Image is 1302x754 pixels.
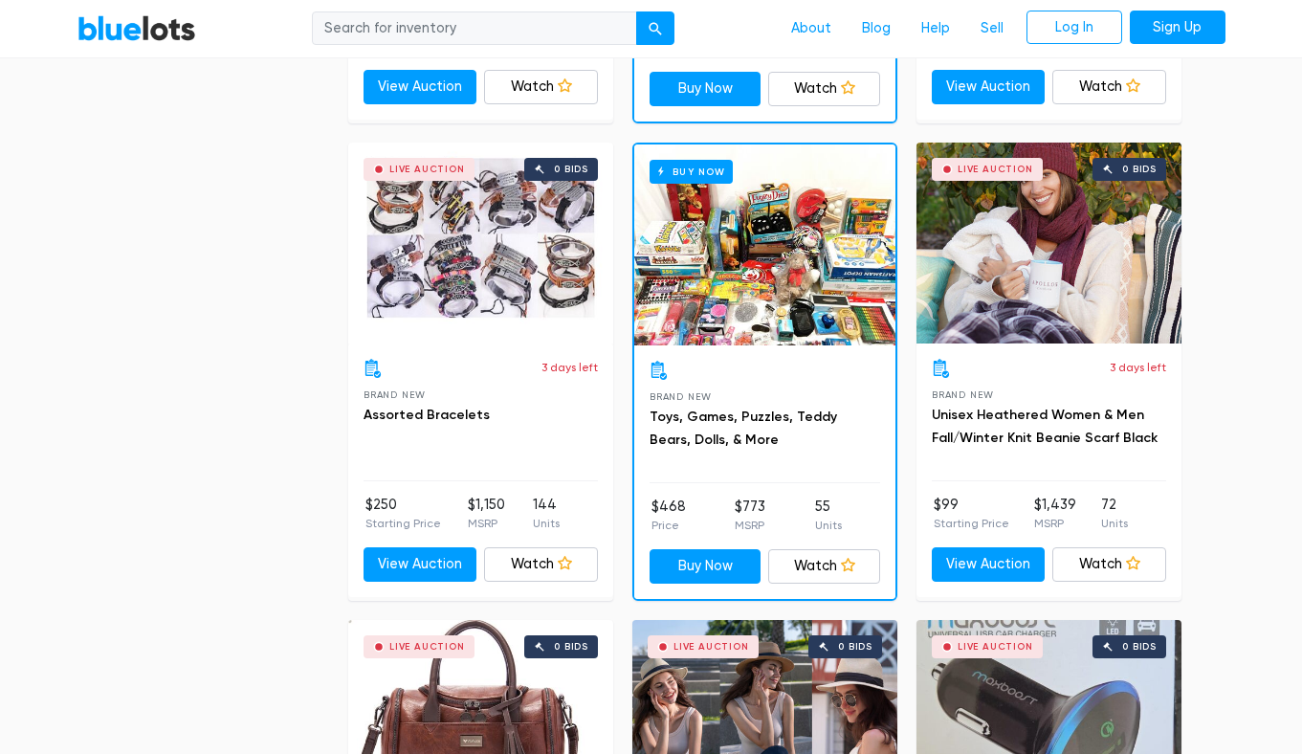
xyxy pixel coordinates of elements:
span: Brand New [650,391,712,402]
a: View Auction [364,547,477,582]
a: Assorted Bracelets [364,407,490,423]
li: 72 [1101,495,1128,533]
span: Brand New [364,389,426,400]
div: Live Auction [958,642,1033,652]
a: Watch [768,72,880,106]
p: Units [1101,515,1128,532]
div: Live Auction [389,165,465,174]
a: Watch [768,549,880,584]
a: Toys, Games, Puzzles, Teddy Bears, Dolls, & More [650,409,837,448]
div: 0 bids [554,642,588,652]
div: Live Auction [958,165,1033,174]
li: 55 [815,497,842,535]
a: Sell [965,11,1019,47]
a: Buy Now [650,549,761,584]
p: Starting Price [365,515,441,532]
h6: Buy Now [650,160,733,184]
p: 3 days left [1110,359,1166,376]
p: MSRP [735,517,765,534]
a: Sign Up [1130,11,1225,45]
a: About [776,11,847,47]
div: 0 bids [1122,165,1157,174]
a: Log In [1026,11,1122,45]
li: $1,150 [468,495,505,533]
span: Brand New [932,389,994,400]
input: Search for inventory [312,11,637,46]
div: 0 bids [1122,642,1157,652]
a: BlueLots [77,14,196,42]
a: Watch [1052,70,1166,104]
p: 3 days left [541,359,598,376]
div: Live Auction [673,642,749,652]
a: Blog [847,11,906,47]
a: Watch [1052,547,1166,582]
a: Watch [484,547,598,582]
div: 0 bids [838,642,872,652]
a: View Auction [932,70,1046,104]
li: $99 [934,495,1009,533]
a: Watch [484,70,598,104]
a: Buy Now [650,72,761,106]
a: Live Auction 0 bids [916,143,1181,344]
div: Live Auction [389,642,465,652]
a: Buy Now [634,144,895,345]
p: MSRP [1034,515,1076,532]
a: Live Auction 0 bids [348,143,613,344]
div: 0 bids [554,165,588,174]
p: MSRP [468,515,505,532]
a: Help [906,11,965,47]
li: $1,439 [1034,495,1076,533]
p: Price [651,517,686,534]
a: View Auction [932,547,1046,582]
a: Unisex Heathered Women & Men Fall/Winter Knit Beanie Scarf Black [932,407,1158,446]
p: Starting Price [934,515,1009,532]
p: Units [533,515,560,532]
li: $250 [365,495,441,533]
p: Units [815,517,842,534]
li: $468 [651,497,686,535]
li: 144 [533,495,560,533]
a: View Auction [364,70,477,104]
li: $773 [735,497,765,535]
